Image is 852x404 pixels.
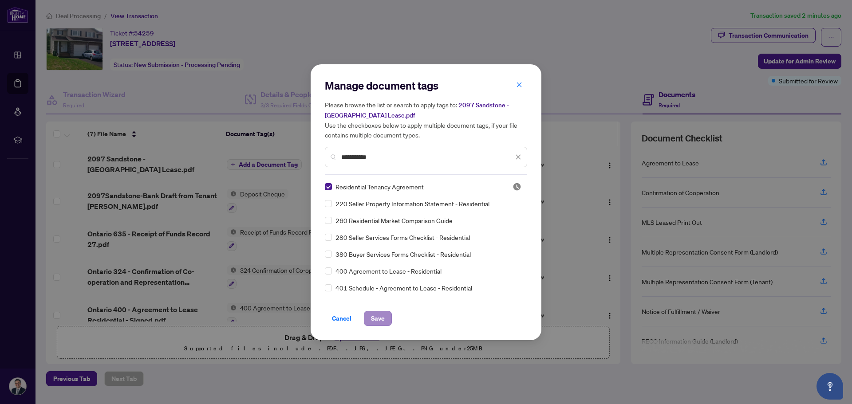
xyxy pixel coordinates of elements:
[335,249,471,259] span: 380 Buyer Services Forms Checklist - Residential
[335,283,472,293] span: 401 Schedule - Agreement to Lease - Residential
[325,311,359,326] button: Cancel
[335,232,470,242] span: 280 Seller Services Forms Checklist - Residential
[325,78,527,93] h2: Manage document tags
[325,100,527,140] h5: Please browse the list or search to apply tags to: Use the checkboxes below to apply multiple doc...
[513,182,521,191] span: Pending Review
[325,101,509,119] span: 2097 Sandstone - [GEOGRAPHIC_DATA] Lease.pdf
[371,311,385,326] span: Save
[516,82,522,88] span: close
[364,311,392,326] button: Save
[515,154,521,160] span: close
[816,373,843,400] button: Open asap
[332,311,351,326] span: Cancel
[335,199,489,208] span: 220 Seller Property Information Statement - Residential
[335,216,453,225] span: 260 Residential Market Comparison Guide
[335,182,424,192] span: Residential Tenancy Agreement
[335,266,442,276] span: 400 Agreement to Lease - Residential
[513,182,521,191] img: status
